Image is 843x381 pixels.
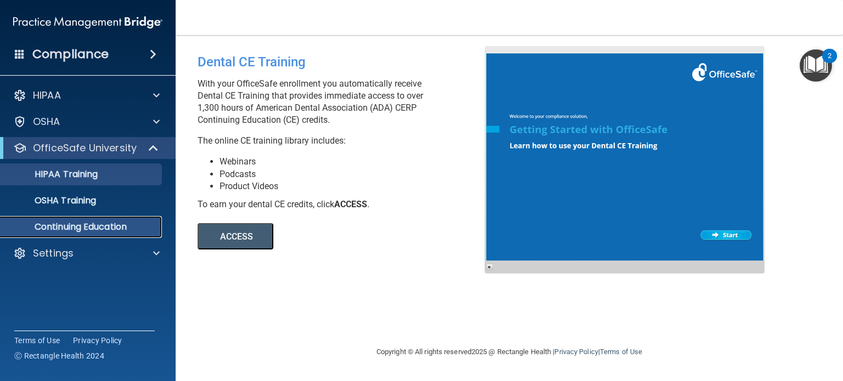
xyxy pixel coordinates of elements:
[198,135,493,147] p: The online CE training library includes:
[14,350,104,361] span: Ⓒ Rectangle Health 2024
[198,78,493,126] p: With your OfficeSafe enrollment you automatically receive Dental CE Training that provides immedi...
[33,247,74,260] p: Settings
[309,334,710,369] div: Copyright © All rights reserved 2025 @ Rectangle Health | |
[220,180,493,192] li: Product Videos
[600,348,642,356] a: Terms of Use
[7,195,96,206] p: OSHA Training
[198,198,493,211] div: To earn your dental CE credits, click .
[13,12,162,33] img: PMB logo
[13,115,160,128] a: OSHA
[220,156,493,168] li: Webinars
[828,56,831,70] div: 2
[33,89,61,102] p: HIPAA
[334,199,367,209] b: ACCESS
[554,348,598,356] a: Privacy Policy
[198,46,493,78] div: Dental CE Training
[13,247,160,260] a: Settings
[800,49,832,82] button: Open Resource Center, 2 new notifications
[13,141,159,155] a: OfficeSafe University
[32,47,109,62] h4: Compliance
[220,168,493,180] li: Podcasts
[33,115,60,128] p: OSHA
[198,223,273,249] button: ACCESS
[198,233,498,241] a: ACCESS
[14,335,60,346] a: Terms of Use
[788,305,830,347] iframe: Drift Widget Chat Controller
[13,89,160,102] a: HIPAA
[7,169,98,180] p: HIPAA Training
[73,335,122,346] a: Privacy Policy
[7,221,157,232] p: Continuing Education
[33,141,137,155] p: OfficeSafe University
